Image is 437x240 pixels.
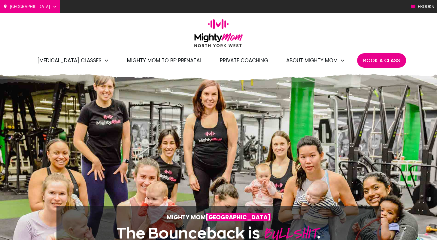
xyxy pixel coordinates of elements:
a: [MEDICAL_DATA] Classes [37,55,109,66]
a: Book A Class [363,55,400,66]
span: About Mighty Mom [286,55,338,66]
a: Private Coaching [220,55,268,66]
a: Mighty Mom to Be: Prenatal [127,55,202,66]
span: [GEOGRAPHIC_DATA] [206,213,271,221]
a: Ebooks [411,2,434,11]
span: [MEDICAL_DATA] Classes [37,55,102,66]
a: About Mighty Mom [286,55,345,66]
a: [GEOGRAPHIC_DATA] [3,2,57,11]
strong: Mighty Mom [167,213,271,221]
span: Ebooks [418,2,434,11]
span: [GEOGRAPHIC_DATA] [10,2,50,11]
